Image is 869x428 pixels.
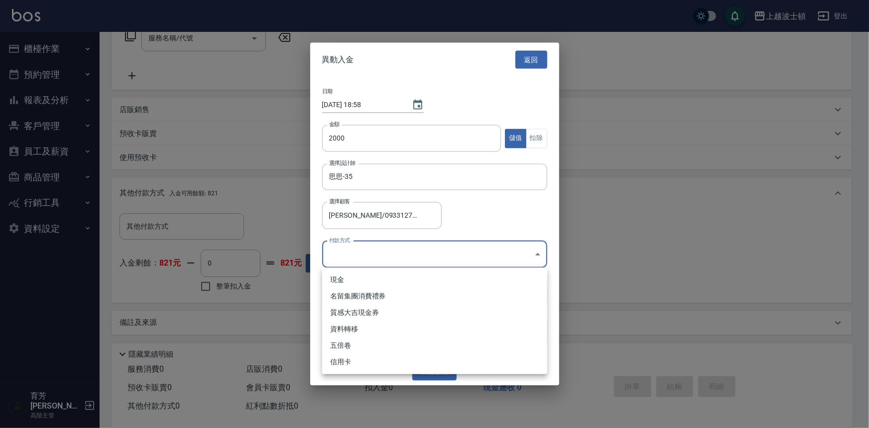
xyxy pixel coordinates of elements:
[322,337,547,354] li: 五倍卷
[322,321,547,337] li: 資料轉移
[322,354,547,370] li: 信用卡
[322,272,547,288] li: 現金
[322,288,547,304] li: 名留集團消費禮券
[322,304,547,321] li: 質感大吉現金券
